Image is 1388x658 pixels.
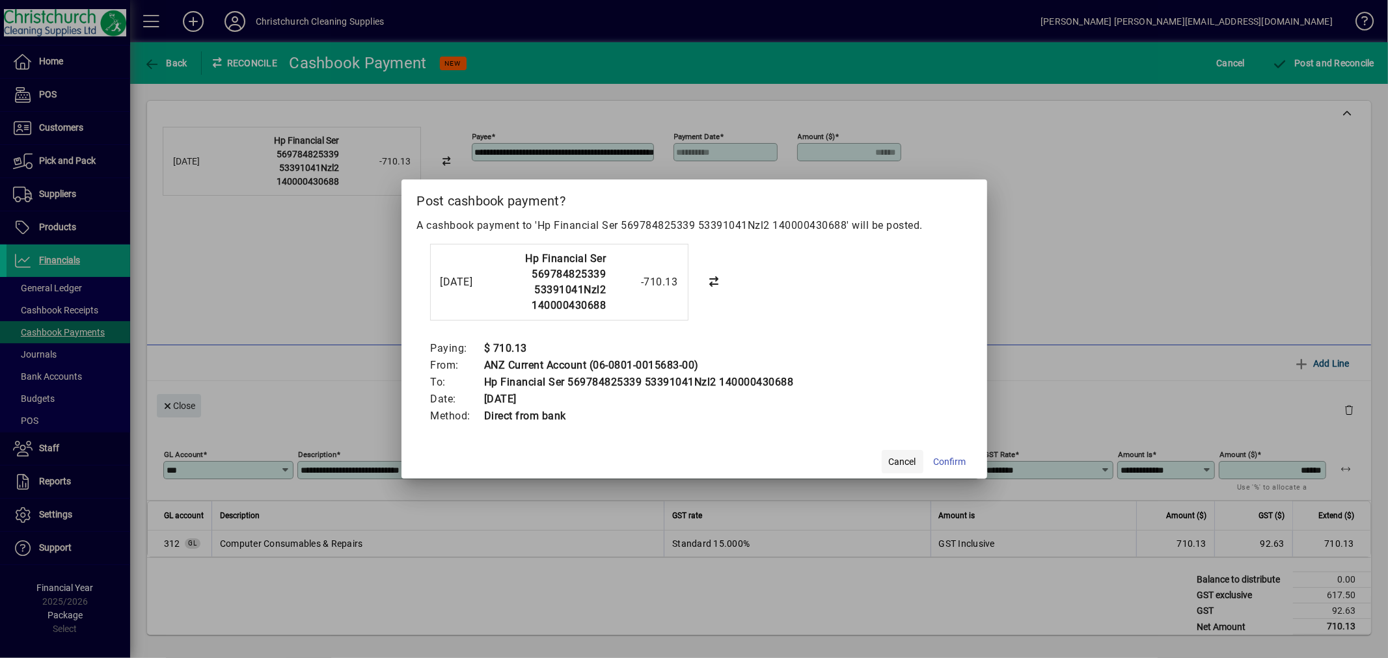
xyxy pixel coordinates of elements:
[430,391,484,408] td: Date:
[483,408,794,425] td: Direct from bank
[430,408,484,425] td: Method:
[889,455,916,469] span: Cancel
[430,374,484,391] td: To:
[483,340,794,357] td: $ 710.13
[483,391,794,408] td: [DATE]
[613,274,678,290] div: -710.13
[929,450,972,473] button: Confirm
[417,218,972,233] p: A cashbook payment to 'Hp Financial Ser 569784825339 53391041Nzl2 140000430688' will be posted.
[401,179,987,217] h2: Post cashbook payment?
[430,357,484,374] td: From:
[483,357,794,374] td: ANZ Current Account (06-0801-0015683-00)
[526,252,606,311] strong: Hp Financial Ser 569784825339 53391041Nzl2 140000430688
[934,455,966,469] span: Confirm
[430,340,484,357] td: Paying:
[882,450,923,473] button: Cancel
[441,274,493,290] div: [DATE]
[483,374,794,391] td: Hp Financial Ser 569784825339 53391041Nzl2 140000430688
